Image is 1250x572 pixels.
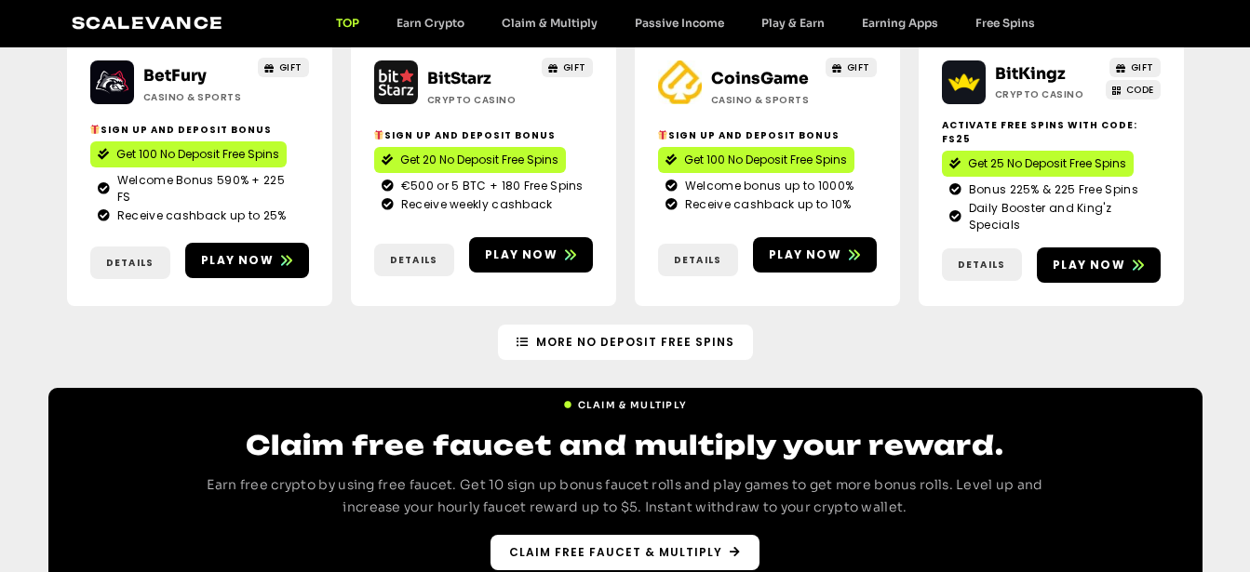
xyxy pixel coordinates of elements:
[378,16,483,30] a: Earn Crypto
[1037,247,1161,283] a: Play now
[674,253,721,267] span: Details
[201,252,274,269] span: Play now
[942,151,1134,177] a: Get 25 No Deposit Free Spins
[498,325,753,360] a: More no deposit free spins
[658,128,877,142] h2: SIGN UP AND DEPOSIT BONUS
[390,253,437,267] span: Details
[1053,257,1125,273] span: Play now
[143,66,207,86] a: BetFury
[680,196,852,213] span: Receive cashback up to 10%
[1126,83,1154,97] span: CODE
[843,16,957,30] a: Earning Apps
[143,90,254,104] h2: Casino & Sports
[964,200,1153,233] span: Daily Booster and King'z Specials
[397,178,584,194] span: €500 or 5 BTC + 180 Free Spins
[942,248,1022,281] a: Details
[509,544,722,561] span: Claim free faucet & multiply
[72,13,224,33] a: Scalevance
[536,334,734,351] span: More no deposit free spins
[427,69,491,88] a: BitStarz
[185,243,309,278] a: Play now
[658,244,738,276] a: Details
[711,69,809,88] a: CoinsGame
[258,58,309,77] a: GIFT
[113,172,302,206] span: Welcome Bonus 590% + 225 FS
[483,16,616,30] a: Claim & Multiply
[113,207,287,224] span: Receive cashback up to 25%
[179,474,1072,519] p: Earn free crypto by using free faucet. Get 10 sign up bonus faucet rolls and play games to get mo...
[563,391,688,412] a: Claim & Multiply
[847,60,870,74] span: GIFT
[542,58,593,77] a: GIFT
[279,60,302,74] span: GIFT
[400,152,558,168] span: Get 20 No Deposit Free Spins
[469,237,593,273] a: Play now
[374,130,383,140] img: 🎁
[957,16,1054,30] a: Free Spins
[826,58,877,77] a: GIFT
[658,147,854,173] a: Get 100 No Deposit Free Spins
[680,178,854,194] span: Welcome bonus up to 1000%
[616,16,743,30] a: Passive Income
[317,16,378,30] a: TOP
[964,181,1138,198] span: Bonus 225% & 225 Free Spins
[90,125,100,134] img: 🎁
[684,152,847,168] span: Get 100 No Deposit Free Spins
[374,244,454,276] a: Details
[1131,60,1154,74] span: GIFT
[90,246,170,279] a: Details
[106,256,154,270] span: Details
[578,398,688,412] span: Claim & Multiply
[769,246,841,263] span: Play now
[374,128,593,142] h2: SIGN UP AND DEPOSIT BONUS
[116,146,279,163] span: Get 100 No Deposit Free Spins
[1106,80,1161,100] a: CODE
[491,535,759,570] a: Claim free faucet & multiply
[427,93,538,107] h2: Crypto Casino
[90,123,309,137] h2: SIGN UP AND DEPOSIT BONUS
[485,246,558,263] span: Play now
[753,237,877,273] a: Play now
[942,118,1161,146] h2: Activate Free Spins with Code: FS25
[374,147,566,173] a: Get 20 No Deposit Free Spins
[743,16,843,30] a: Play & Earn
[711,93,822,107] h2: Casino & Sports
[1109,58,1161,77] a: GIFT
[658,130,667,140] img: 🎁
[968,155,1126,172] span: Get 25 No Deposit Free Spins
[179,427,1072,463] h2: Claim free faucet and multiply your reward.
[90,141,287,167] a: Get 100 No Deposit Free Spins
[563,60,586,74] span: GIFT
[995,87,1106,101] h2: Crypto casino
[317,16,1054,30] nav: Menu
[995,64,1066,84] a: BitKingz
[958,258,1005,272] span: Details
[397,196,553,213] span: Receive weekly cashback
